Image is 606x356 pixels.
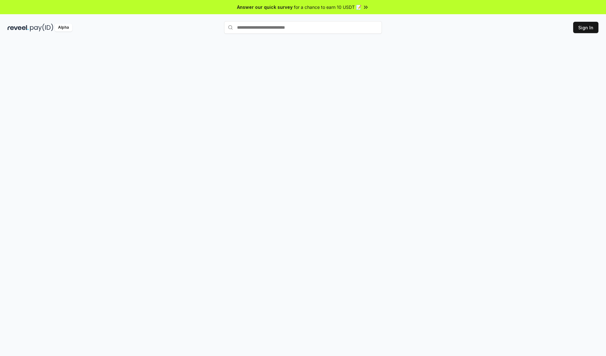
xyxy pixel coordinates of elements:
img: pay_id [30,24,53,32]
div: Alpha [55,24,72,32]
button: Sign In [573,22,598,33]
span: for a chance to earn 10 USDT 📝 [294,4,361,10]
img: reveel_dark [8,24,29,32]
span: Answer our quick survey [237,4,293,10]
